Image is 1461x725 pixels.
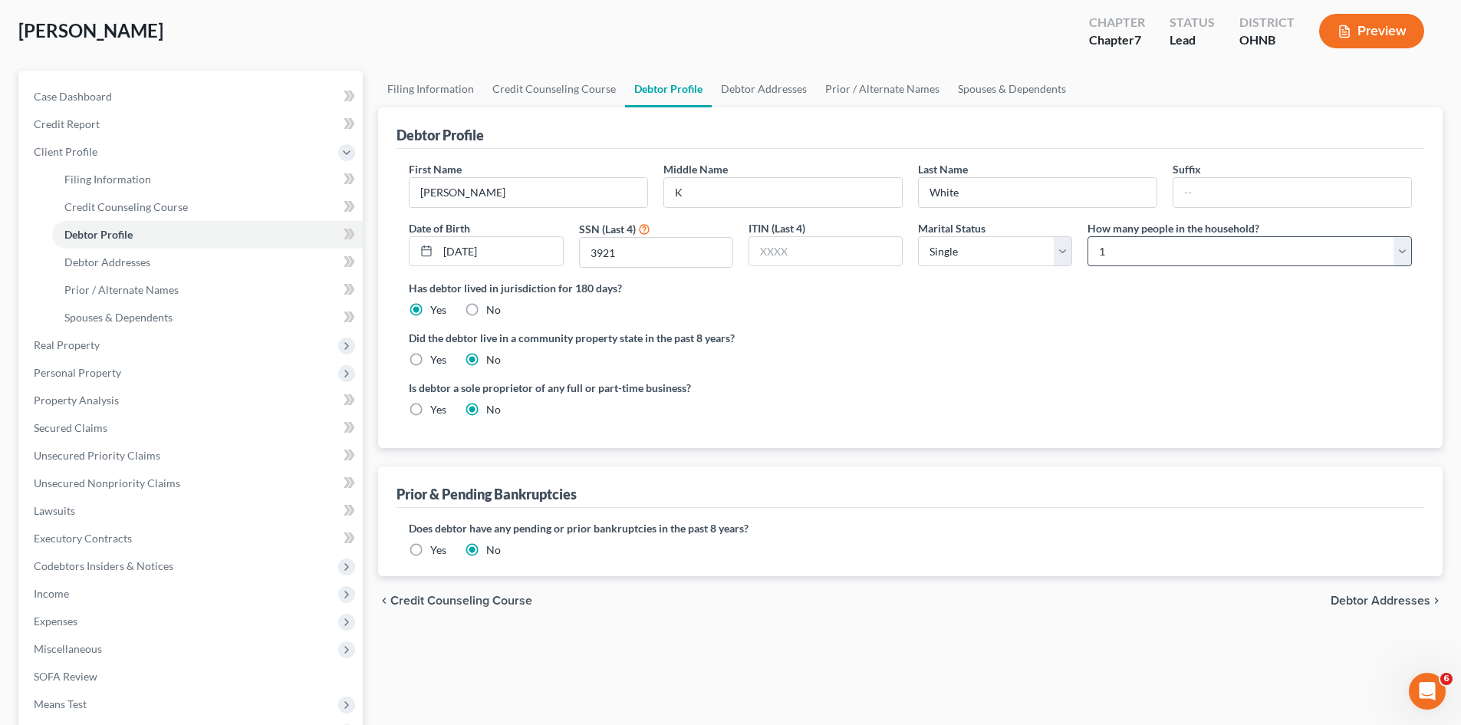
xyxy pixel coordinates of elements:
a: Property Analysis [21,387,363,414]
label: Date of Birth [409,220,470,236]
span: Credit Counseling Course [64,200,188,213]
span: [PERSON_NAME] [18,19,163,41]
span: Unsecured Priority Claims [34,449,160,462]
a: SOFA Review [21,663,363,690]
a: Debtor Addresses [52,249,363,276]
a: Prior / Alternate Names [52,276,363,304]
input: MM/DD/YYYY [438,237,562,266]
a: Unsecured Nonpriority Claims [21,470,363,497]
button: Debtor Addresses chevron_right [1331,595,1443,607]
span: 7 [1134,32,1141,47]
span: Client Profile [34,145,97,158]
label: Is debtor a sole proprietor of any full or part-time business? [409,380,903,396]
div: Debtor Profile [397,126,484,144]
span: Income [34,587,69,600]
span: Means Test [34,697,87,710]
label: Middle Name [663,161,728,177]
span: Lawsuits [34,504,75,517]
span: SOFA Review [34,670,97,683]
a: Executory Contracts [21,525,363,552]
label: Yes [430,402,446,417]
iframe: Intercom live chat [1409,673,1446,710]
label: Yes [430,542,446,558]
a: Filing Information [52,166,363,193]
a: Unsecured Priority Claims [21,442,363,470]
a: Debtor Profile [625,71,712,107]
label: Yes [430,302,446,318]
a: Credit Counseling Course [52,193,363,221]
span: Property Analysis [34,394,119,407]
button: chevron_left Credit Counseling Course [378,595,532,607]
label: No [486,402,501,417]
a: Debtor Profile [52,221,363,249]
a: Spouses & Dependents [52,304,363,331]
label: Yes [430,352,446,367]
a: Secured Claims [21,414,363,442]
a: Case Dashboard [21,83,363,110]
span: Case Dashboard [34,90,112,103]
span: Filing Information [64,173,151,186]
label: Does debtor have any pending or prior bankruptcies in the past 8 years? [409,520,1412,536]
label: Did the debtor live in a community property state in the past 8 years? [409,330,1412,346]
div: OHNB [1239,31,1295,49]
div: Lead [1170,31,1215,49]
span: Unsecured Nonpriority Claims [34,476,180,489]
input: XXXX [749,237,902,266]
label: Suffix [1173,161,1201,177]
div: Prior & Pending Bankruptcies [397,485,577,503]
a: Filing Information [378,71,483,107]
label: Has debtor lived in jurisdiction for 180 days? [409,280,1412,296]
span: Secured Claims [34,421,107,434]
span: Expenses [34,615,77,628]
span: Real Property [34,338,100,351]
a: Credit Report [21,110,363,138]
a: Debtor Addresses [712,71,816,107]
span: Personal Property [34,366,121,379]
span: Credit Report [34,117,100,130]
div: Chapter [1089,14,1145,31]
input: XXXX [580,238,732,267]
span: Spouses & Dependents [64,311,173,324]
div: Chapter [1089,31,1145,49]
a: Credit Counseling Course [483,71,625,107]
span: Debtor Addresses [1331,595,1430,607]
span: Executory Contracts [34,532,132,545]
label: ITIN (Last 4) [749,220,805,236]
div: District [1239,14,1295,31]
div: Status [1170,14,1215,31]
input: -- [919,178,1157,207]
label: How many people in the household? [1088,220,1259,236]
a: Prior / Alternate Names [816,71,949,107]
input: M.I [664,178,902,207]
label: No [486,302,501,318]
span: Debtor Addresses [64,255,150,269]
span: Credit Counseling Course [390,595,532,607]
span: Miscellaneous [34,642,102,655]
label: First Name [409,161,462,177]
span: Debtor Profile [64,228,133,241]
span: Codebtors Insiders & Notices [34,559,173,572]
label: No [486,542,501,558]
input: -- [410,178,647,207]
label: Last Name [918,161,968,177]
input: -- [1173,178,1411,207]
i: chevron_right [1430,595,1443,607]
label: SSN (Last 4) [579,221,636,237]
span: 6 [1440,673,1453,685]
i: chevron_left [378,595,390,607]
a: Lawsuits [21,497,363,525]
label: Marital Status [918,220,986,236]
a: Spouses & Dependents [949,71,1075,107]
label: No [486,352,501,367]
button: Preview [1319,14,1424,48]
span: Prior / Alternate Names [64,283,179,296]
